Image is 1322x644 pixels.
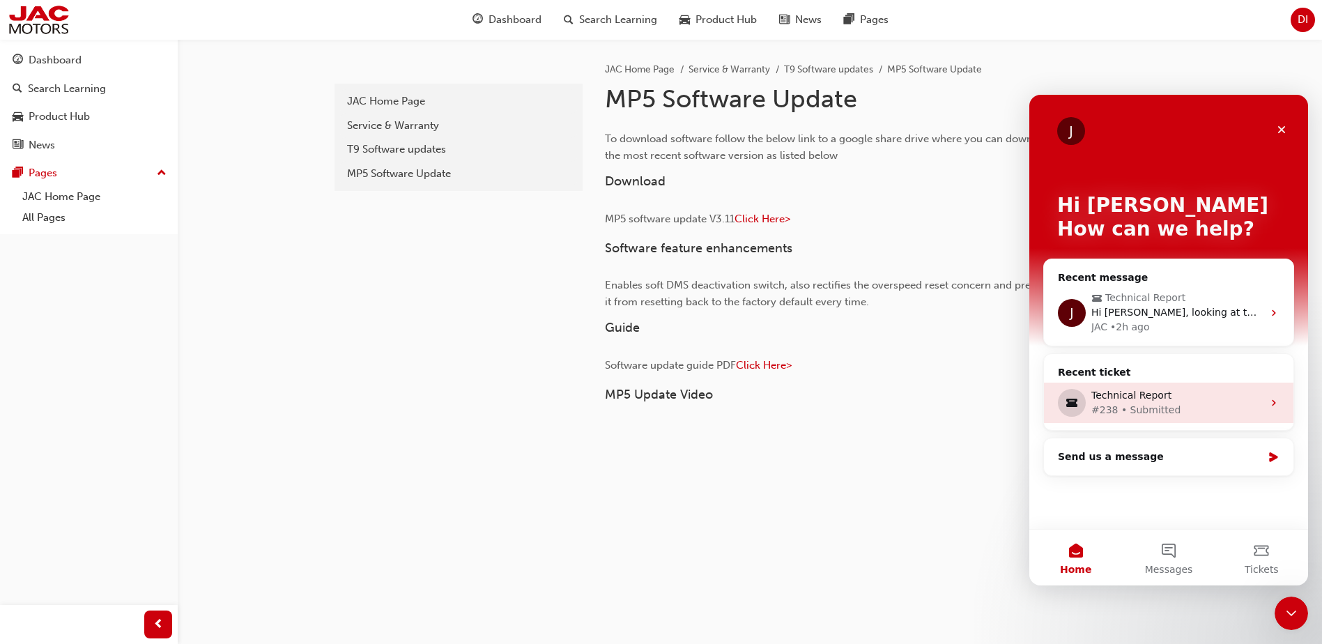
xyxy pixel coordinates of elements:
span: Dashboard [489,12,541,28]
h1: MP5 Software Update [605,84,1062,114]
a: news-iconNews [768,6,833,34]
span: car-icon [13,111,23,123]
span: car-icon [679,11,690,29]
span: Tickets [215,470,249,480]
button: Tickets [186,435,279,491]
button: Pages [6,160,172,186]
iframe: Intercom live chat [1275,597,1308,630]
span: Search Learning [579,12,657,28]
span: Messages [116,470,164,480]
span: guage-icon [13,54,23,67]
span: Product Hub [695,12,757,28]
a: Click Here> [736,359,792,371]
a: car-iconProduct Hub [668,6,768,34]
a: Product Hub [6,104,172,130]
button: Messages [93,435,185,491]
a: Service & Warranty [689,63,770,75]
span: Guide [605,320,640,335]
button: DI [1291,8,1315,32]
span: prev-icon [153,616,164,634]
span: news-icon [779,11,790,29]
a: Click Here> [735,213,790,225]
div: Send us a message [29,355,233,369]
div: #238 • Submitted [62,308,233,323]
img: jac-portal [7,4,70,36]
div: MP5 Software Update [347,166,570,182]
span: pages-icon [844,11,854,29]
span: News [795,12,822,28]
span: pages-icon [13,167,23,180]
a: T9 Software updates [340,137,577,162]
a: guage-iconDashboard [461,6,553,34]
div: Technical Report [62,293,233,308]
a: T9 Software updates [784,63,873,75]
a: search-iconSearch Learning [553,6,668,34]
button: DashboardSearch LearningProduct HubNews [6,45,172,160]
li: MP5 Software Update [887,62,982,78]
span: guage-icon [472,11,483,29]
a: JAC Home Page [340,89,577,114]
div: • 2h ago [81,225,121,240]
div: Technical Report#238 • Submitted [15,288,264,328]
div: Close [240,22,265,47]
a: JAC Home Page [605,63,675,75]
span: search-icon [564,11,574,29]
div: Send us a message [14,343,265,381]
a: All Pages [17,207,172,229]
a: Search Learning [6,76,172,102]
div: JAC [62,225,78,240]
div: Pages [29,165,57,181]
a: News [6,132,172,158]
a: pages-iconPages [833,6,900,34]
div: Product Hub [29,109,90,125]
span: news-icon [13,139,23,152]
div: T9 Software updates [347,141,570,158]
div: Search Learning [28,81,106,97]
div: JAC Home Page [347,93,570,109]
span: Pages [860,12,889,28]
div: Dashboard [29,52,82,68]
span: Home [31,470,62,480]
a: Dashboard [6,47,172,73]
span: Software feature enhancements [605,240,792,256]
div: News [29,137,55,153]
span: To download software follow the below link to a google share drive where you can download the mos... [605,132,1056,162]
span: DI [1298,12,1308,28]
span: Software update guide PDF [605,359,736,371]
span: search-icon [13,83,22,95]
span: up-icon [157,164,167,183]
iframe: Intercom live chat [1029,95,1308,585]
a: Service & Warranty [340,114,577,138]
a: MP5 Software Update [340,162,577,186]
a: JAC Home Page [17,186,172,208]
span: Download [605,174,666,189]
div: Service & Warranty [347,118,570,134]
div: Recent ticket [29,270,250,288]
span: MP5 Update Video [605,387,713,402]
span: MP5 software update V3.11 [605,213,735,225]
span: Enables soft DMS deactivation switch, also rectifies the overspeed reset concern and prevents it ... [605,279,1059,308]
